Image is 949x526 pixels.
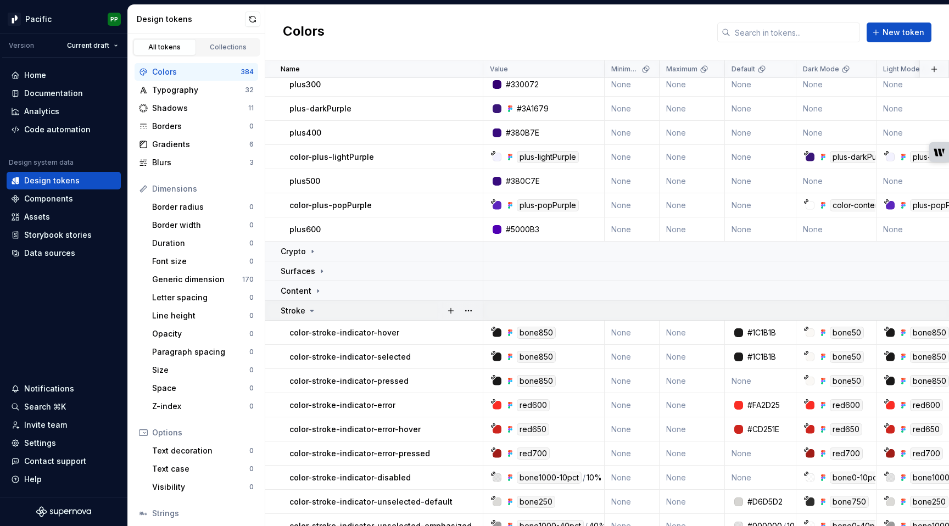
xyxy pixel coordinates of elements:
[605,490,660,514] td: None
[883,27,924,38] span: New token
[605,417,660,441] td: None
[152,292,249,303] div: Letter spacing
[152,202,249,212] div: Border radius
[660,145,725,169] td: None
[289,327,399,338] p: color-stroke-indicator-hover
[148,253,258,270] a: Font size0
[62,38,123,53] button: Current draft
[148,361,258,379] a: Size0
[605,369,660,393] td: None
[517,472,582,484] div: bone1000-10pct
[660,369,725,393] td: None
[747,400,780,411] div: #FA2D25
[289,351,411,362] p: color-stroke-indicator-selected
[660,466,725,490] td: None
[152,346,249,357] div: Paragraph spacing
[289,424,421,435] p: color-stroke-indicator-error-hover
[747,327,776,338] div: #1C1B1B
[24,383,74,394] div: Notifications
[747,424,779,435] div: #CD251E
[506,176,540,187] div: #380C7E
[249,348,254,356] div: 0
[148,198,258,216] a: Border radius0
[137,43,192,52] div: All tokens
[506,224,539,235] div: #5000B3
[605,97,660,121] td: None
[24,438,56,449] div: Settings
[7,244,121,262] a: Data sources
[830,399,863,411] div: red600
[135,117,258,135] a: Borders0
[137,14,245,25] div: Design tokens
[7,85,121,102] a: Documentation
[910,327,949,339] div: bone850
[830,375,864,387] div: bone50
[245,86,254,94] div: 32
[281,266,315,277] p: Surfaces
[24,193,73,204] div: Components
[249,402,254,411] div: 0
[289,376,409,387] p: color-stroke-indicator-pressed
[152,274,242,285] div: Generic dimension
[148,307,258,324] a: Line height0
[24,88,83,99] div: Documentation
[747,496,783,507] div: #D6D5D2
[725,369,796,393] td: None
[611,65,639,74] p: Minimum
[660,217,725,242] td: None
[289,200,372,211] p: color-plus-popPurple
[506,127,539,138] div: #380B7E
[605,345,660,369] td: None
[152,183,254,194] div: Dimensions
[249,311,254,320] div: 0
[7,398,121,416] button: Search ⌘K
[517,327,556,339] div: bone850
[24,124,91,135] div: Code automation
[281,286,311,296] p: Content
[152,401,249,412] div: Z-index
[24,419,67,430] div: Invite team
[249,140,254,149] div: 6
[241,68,254,76] div: 384
[283,23,325,42] h2: Colors
[242,275,254,284] div: 170
[7,471,121,488] button: Help
[830,327,864,339] div: bone50
[110,15,118,24] div: PP
[148,379,258,397] a: Space0
[148,216,258,234] a: Border width0
[249,384,254,393] div: 0
[135,136,258,153] a: Gradients6
[666,65,697,74] p: Maximum
[660,417,725,441] td: None
[660,441,725,466] td: None
[517,103,549,114] div: #3A1679
[152,445,249,456] div: Text decoration
[201,43,256,52] div: Collections
[135,154,258,171] a: Blurs3
[7,172,121,189] a: Design tokens
[24,230,92,240] div: Storybook stories
[24,175,80,186] div: Design tokens
[7,380,121,398] button: Notifications
[660,345,725,369] td: None
[24,106,59,117] div: Analytics
[910,447,943,460] div: red700
[605,169,660,193] td: None
[281,246,306,257] p: Crypto
[152,220,249,231] div: Border width
[725,145,796,169] td: None
[605,393,660,417] td: None
[289,448,430,459] p: color-stroke-indicator-error-pressed
[910,423,942,435] div: red650
[910,351,949,363] div: bone850
[7,121,121,138] a: Code automation
[249,257,254,266] div: 0
[36,506,91,517] a: Supernova Logo
[517,496,555,508] div: bone250
[725,466,796,490] td: None
[67,41,109,50] span: Current draft
[8,13,21,26] img: 8d0dbd7b-a897-4c39-8ca0-62fbda938e11.png
[249,203,254,211] div: 0
[249,158,254,167] div: 3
